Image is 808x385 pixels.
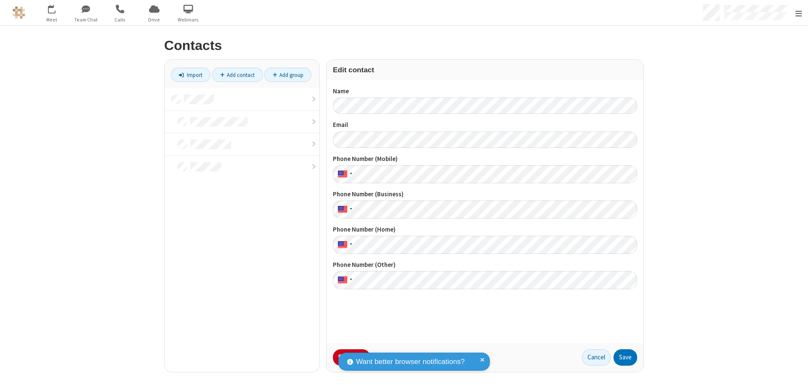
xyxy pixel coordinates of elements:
[356,356,465,367] span: Want better browser notifications?
[173,16,204,24] span: Webinars
[104,16,136,24] span: Calls
[333,200,355,219] div: United States: + 1
[264,68,311,82] a: Add group
[614,349,637,366] button: Save
[171,68,210,82] a: Import
[333,165,355,183] div: United States: + 1
[333,87,637,96] label: Name
[36,16,68,24] span: Meet
[333,190,637,199] label: Phone Number (Business)
[138,16,170,24] span: Drive
[333,154,637,164] label: Phone Number (Mobile)
[333,66,637,74] h3: Edit contact
[333,120,637,130] label: Email
[54,5,59,11] div: 4
[333,225,637,235] label: Phone Number (Home)
[70,16,102,24] span: Team Chat
[212,68,263,82] a: Add contact
[13,6,25,19] img: QA Selenium DO NOT DELETE OR CHANGE
[582,349,611,366] button: Cancel
[333,260,637,270] label: Phone Number (Other)
[333,271,355,289] div: United States: + 1
[333,349,370,366] button: Delete
[333,236,355,254] div: United States: + 1
[164,38,644,53] h2: Contacts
